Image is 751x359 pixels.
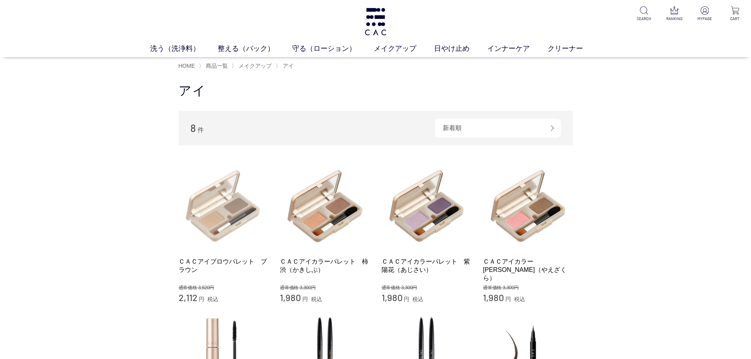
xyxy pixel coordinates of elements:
a: CART [725,6,745,22]
a: ＣＡＣアイカラー[PERSON_NAME]（やえざくら） [483,257,573,283]
img: ＣＡＣアイカラーパレット 紫陽花（あじさい） [382,161,471,251]
a: ＣＡＣアイブロウパレット ブラウン [179,257,268,274]
a: メイクアップ [237,63,272,69]
a: クリーナー [548,43,601,54]
span: 円 [404,296,409,302]
span: 税込 [412,296,423,302]
a: インナーケア [487,43,548,54]
li: 〉 [231,62,274,70]
a: 洗う（洗浄料） [150,43,218,54]
a: HOME [179,63,195,69]
span: 税込 [207,296,218,302]
li: 〉 [276,62,296,70]
div: 新着順 [435,119,561,138]
div: 通常価格 3,520円 [179,285,268,291]
div: 通常価格 3,300円 [382,285,471,291]
p: RANKING [665,16,684,22]
div: 通常価格 3,300円 [280,285,370,291]
span: アイ [283,63,294,69]
a: ＣＡＣアイカラーパレット 紫陽花（あじさい） [382,257,471,274]
a: アイ [281,63,294,69]
img: logo [363,8,388,35]
span: 税込 [514,296,525,302]
span: 円 [199,296,204,302]
a: MYPAGE [695,6,714,22]
a: 守る（ローション） [292,43,374,54]
a: ＣＡＣアイカラーパレット 柿渋（かきしぶ） [280,257,370,274]
a: SEARCH [634,6,654,22]
img: ＣＡＣアイブロウパレット ブラウン [179,161,268,251]
span: 8 [190,122,196,134]
span: 1,980 [483,292,504,303]
a: 整える（パック） [218,43,292,54]
a: 商品一覧 [204,63,228,69]
span: 2,112 [179,292,198,303]
span: 税込 [311,296,322,302]
p: MYPAGE [695,16,714,22]
div: 通常価格 3,300円 [483,285,573,291]
span: 商品一覧 [206,63,228,69]
span: 1,980 [280,292,301,303]
a: メイクアップ [374,43,434,54]
span: 件 [198,126,204,133]
span: 円 [505,296,511,302]
img: ＣＡＣアイカラーパレット 柿渋（かきしぶ） [280,161,370,251]
a: RANKING [665,6,684,22]
span: 円 [302,296,308,302]
span: 1,980 [382,292,403,303]
p: CART [725,16,745,22]
a: 日やけ止め [434,43,487,54]
img: ＣＡＣアイカラーパレット 八重桜（やえざくら） [483,161,573,251]
p: SEARCH [634,16,654,22]
li: 〉 [199,62,230,70]
span: メイクアップ [239,63,272,69]
h1: アイ [179,82,573,99]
